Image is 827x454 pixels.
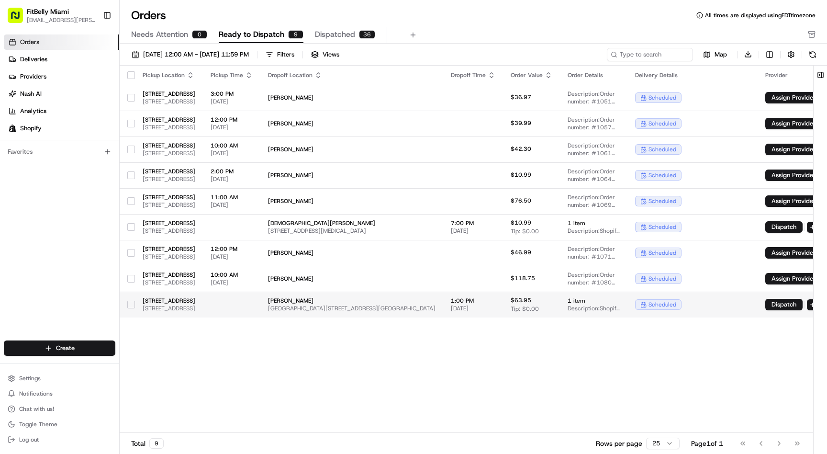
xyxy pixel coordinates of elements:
img: Nash [10,10,29,29]
span: scheduled [648,94,676,102]
span: scheduled [648,223,676,231]
button: Toggle Theme [4,418,115,431]
button: Dispatch [765,299,803,310]
span: Description: Order number: #1080 for [PERSON_NAME] [568,271,620,286]
button: Log out [4,433,115,446]
p: Rows per page [596,439,642,448]
button: Filters [261,48,299,61]
span: scheduled [648,301,676,308]
span: 1 item [568,297,620,305]
span: Pylon [95,238,116,245]
span: $76.50 [511,197,531,204]
span: [EMAIL_ADDRESS][PERSON_NAME][DOMAIN_NAME] [27,16,95,24]
div: Start new chat [43,91,157,101]
span: $118.75 [511,274,535,282]
span: • [132,174,135,182]
div: Past conversations [10,125,64,132]
span: $63.95 [511,296,531,304]
span: [STREET_ADDRESS] [143,90,195,98]
div: 9 [149,438,164,449]
span: [STREET_ADDRESS] [143,305,195,312]
span: 2:00 PM [211,168,253,175]
span: scheduled [648,146,676,153]
a: Shopify [4,121,119,136]
span: [DATE] 12:00 AM - [DATE] 11:59 PM [143,50,249,59]
span: $36.97 [511,93,531,101]
div: Pickup Location [143,71,195,79]
span: Description: Order number: #1069 for [PERSON_NAME] [568,193,620,209]
a: Orders [4,34,119,50]
span: [DEMOGRAPHIC_DATA][PERSON_NAME] [30,148,130,156]
button: FitBelly Miami [27,7,69,16]
img: Shopify logo [9,125,16,132]
span: [STREET_ADDRESS] [143,201,195,209]
button: Settings [4,372,115,385]
span: [DATE] [137,148,157,156]
span: [DATE] [211,253,253,261]
span: Description: Order number: #1071 for [PERSON_NAME] [568,245,620,261]
button: Refresh [806,48,819,61]
span: 10:00 AM [211,271,253,279]
p: Welcome 👋 [10,38,174,54]
span: Orders [20,38,39,46]
span: [STREET_ADDRESS] [143,193,195,201]
button: [DATE] 12:00 AM - [DATE] 11:59 PM [127,48,253,61]
span: Description: Order number: #1064 for [PERSON_NAME] [568,168,620,183]
span: [STREET_ADDRESS] [143,219,195,227]
span: [STREET_ADDRESS] [143,175,195,183]
span: [DATE] [451,227,495,235]
span: Notifications [19,390,53,397]
button: Assign Provider [765,195,822,207]
span: [STREET_ADDRESS] [143,271,195,279]
button: Notifications [4,387,115,400]
a: Nash AI [4,86,119,102]
button: See all [148,123,174,134]
button: Chat with us! [4,402,115,416]
span: Create [56,344,75,352]
button: Dispatch [765,221,803,233]
span: scheduled [648,197,676,205]
span: 7:00 PM [451,219,495,227]
span: [PERSON_NAME] [268,120,436,127]
span: Deliveries [20,55,47,64]
span: Chat with us! [19,405,54,413]
span: [GEOGRAPHIC_DATA][STREET_ADDRESS][GEOGRAPHIC_DATA] [268,305,436,312]
button: Assign Provider [765,170,822,181]
button: Assign Provider [765,118,822,129]
span: [DATE] [211,279,253,286]
span: Description: Shopify Order #1070 for [PERSON_NAME] [568,227,620,235]
button: Assign Provider [765,273,822,284]
span: 1 item [568,219,620,227]
span: Analytics [20,107,46,115]
span: [STREET_ADDRESS] [143,149,195,157]
span: [PERSON_NAME] [268,94,436,102]
span: [DATE] [211,149,253,157]
a: Analytics [4,103,119,119]
span: 12:00 PM [211,116,253,124]
a: Powered byPylon [67,237,116,245]
span: [DATE] [137,174,157,182]
span: [PERSON_NAME] [268,249,436,257]
span: scheduled [648,120,676,127]
button: Assign Provider [765,92,822,103]
span: Knowledge Base [19,214,73,224]
a: 💻API Documentation [77,210,157,227]
div: 📗 [10,215,17,223]
div: Dropoff Location [268,71,436,79]
span: Map [715,50,727,59]
span: Ready to Dispatch [219,29,284,40]
div: We're available if you need us! [43,101,132,109]
span: [STREET_ADDRESS] [143,168,195,175]
span: 11:00 AM [211,193,253,201]
input: Clear [25,62,158,72]
span: [STREET_ADDRESS] [143,98,195,105]
span: scheduled [648,171,676,179]
span: [DATE] [211,98,253,105]
span: • [132,148,135,156]
span: [PERSON_NAME] [268,171,436,179]
span: [STREET_ADDRESS] [143,245,195,253]
span: Toggle Theme [19,420,57,428]
span: [STREET_ADDRESS] [143,124,195,131]
div: Order Value [511,71,552,79]
a: Deliveries [4,52,119,67]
